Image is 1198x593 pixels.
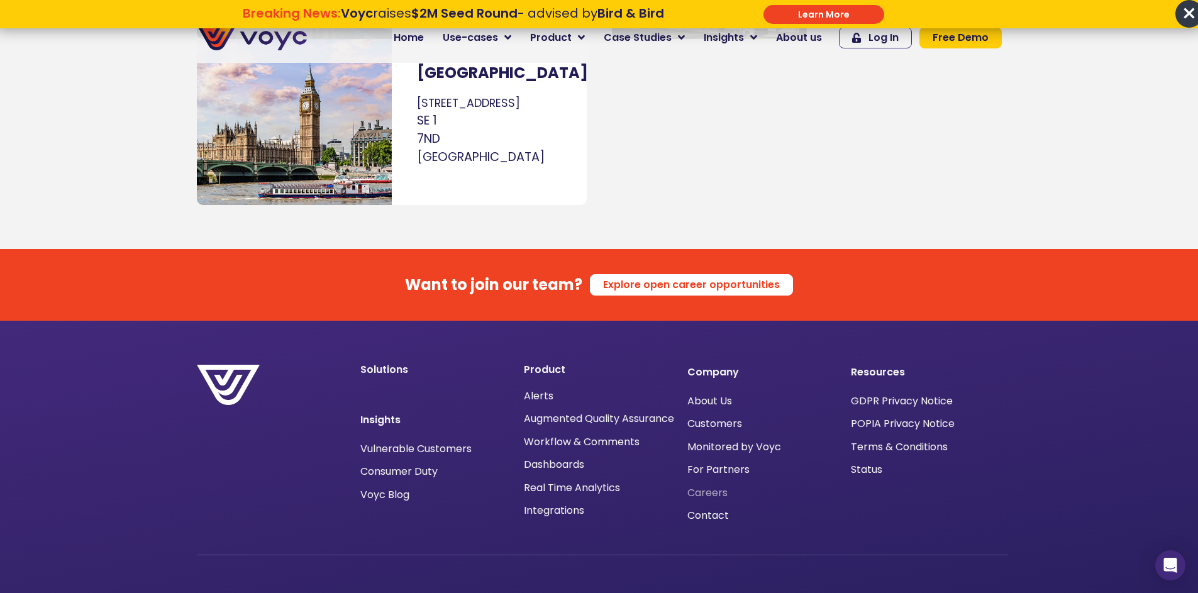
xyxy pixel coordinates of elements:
[868,33,899,43] span: Log In
[433,25,521,50] a: Use-cases
[851,365,1002,380] p: Resources
[524,365,675,375] p: Product
[405,276,582,294] h4: Want to join our team?
[179,6,728,36] div: Breaking News: Voyc raises $2M Seed Round - advised by Bird & Bird
[341,4,664,22] span: raises - advised by
[687,365,838,380] p: Company
[197,25,307,50] img: voyc-full-logo
[694,25,767,50] a: Insights
[594,25,694,50] a: Case Studies
[360,413,511,428] p: Insights
[524,413,674,424] a: Augmented Quality Assurance
[1155,550,1185,580] div: Open Intercom Messenger
[597,4,664,22] strong: Bird & Bird
[411,4,518,22] strong: $2M Seed Round
[417,112,545,165] span: SE 1 7ND [GEOGRAPHIC_DATA]
[417,95,562,166] p: [STREET_ADDRESS]
[776,30,822,45] span: About us
[767,25,831,50] a: About us
[704,30,744,45] span: Insights
[530,30,572,45] span: Product
[243,4,341,22] strong: Breaking News:
[417,64,562,82] h3: [GEOGRAPHIC_DATA]
[933,33,989,43] span: Free Demo
[590,274,793,296] a: Explore open career opportunities
[919,27,1002,48] a: Free Demo
[604,30,672,45] span: Case Studies
[341,4,373,22] strong: Voyc
[360,362,408,377] a: Solutions
[839,27,912,48] a: Log In
[394,30,424,45] span: Home
[521,25,594,50] a: Product
[384,25,433,50] a: Home
[603,280,780,290] span: Explore open career opportunities
[360,444,472,454] a: Vulnerable Customers
[443,30,498,45] span: Use-cases
[360,467,438,477] a: Consumer Duty
[763,5,884,24] div: Submit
